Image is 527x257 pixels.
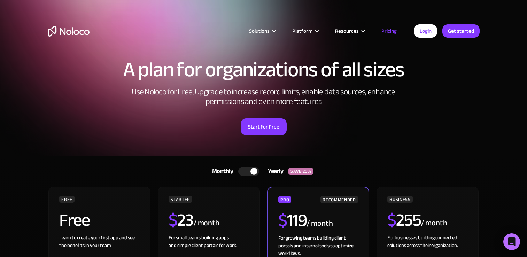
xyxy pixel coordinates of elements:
div: Platform [284,26,326,36]
h2: 119 [278,212,307,229]
h2: 255 [387,211,421,229]
div: / month [307,218,333,229]
a: Pricing [373,26,405,36]
a: Start for Free [241,118,287,135]
h1: A plan for organizations of all sizes [48,59,480,80]
span: $ [278,204,287,237]
div: PRO [278,196,291,203]
span: $ [387,204,396,236]
div: / month [421,218,447,229]
div: FREE [59,196,75,203]
h2: Use Noloco for Free. Upgrade to increase record limits, enable data sources, enhance permissions ... [124,87,403,107]
div: Resources [335,26,359,36]
div: Monthly [203,166,239,177]
div: BUSINESS [387,196,412,203]
span: $ [169,204,177,236]
a: home [48,26,90,37]
div: Yearly [259,166,288,177]
div: Platform [292,26,312,36]
div: STARTER [169,196,192,203]
div: / month [193,218,219,229]
h2: Free [59,211,90,229]
div: Resources [326,26,373,36]
div: Open Intercom Messenger [503,233,520,250]
div: RECOMMENDED [320,196,358,203]
div: Solutions [249,26,270,36]
div: Solutions [240,26,284,36]
a: Login [414,24,437,38]
a: Get started [442,24,480,38]
h2: 23 [169,211,193,229]
div: SAVE 20% [288,168,313,175]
